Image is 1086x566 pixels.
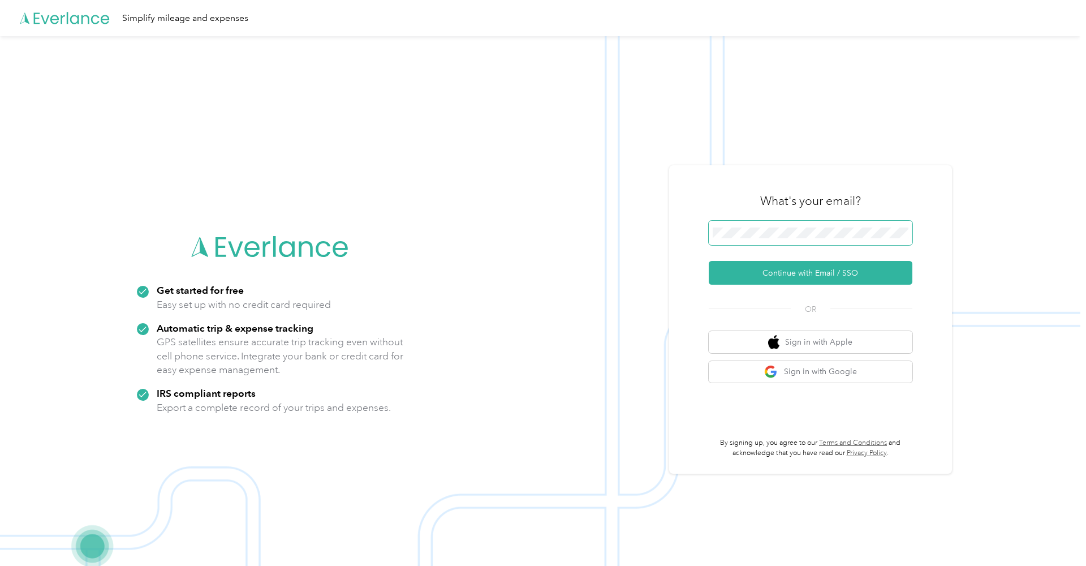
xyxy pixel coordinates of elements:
[791,303,830,315] span: OR
[157,284,244,296] strong: Get started for free
[157,387,256,399] strong: IRS compliant reports
[709,361,912,383] button: google logoSign in with Google
[157,298,331,312] p: Easy set up with no credit card required
[157,401,391,415] p: Export a complete record of your trips and expenses.
[768,335,779,349] img: apple logo
[122,11,248,25] div: Simplify mileage and expenses
[709,331,912,353] button: apple logoSign in with Apple
[847,449,887,457] a: Privacy Policy
[157,335,404,377] p: GPS satellites ensure accurate trip tracking even without cell phone service. Integrate your bank...
[157,322,313,334] strong: Automatic trip & expense tracking
[760,193,861,209] h3: What's your email?
[709,438,912,458] p: By signing up, you agree to our and acknowledge that you have read our .
[819,439,887,447] a: Terms and Conditions
[764,365,778,379] img: google logo
[709,261,912,285] button: Continue with Email / SSO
